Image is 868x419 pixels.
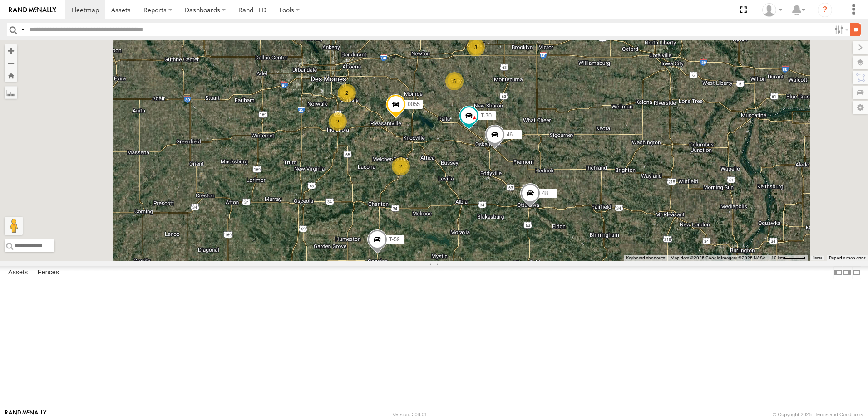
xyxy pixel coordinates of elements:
div: 5 [445,72,464,90]
span: Map data ©2025 Google Imagery ©2025 NASA [671,255,766,260]
img: rand-logo.svg [9,7,56,13]
div: 3 [467,38,485,56]
label: Dock Summary Table to the Left [833,266,843,279]
a: Terms (opens in new tab) [813,256,822,260]
span: 0055 [408,102,420,108]
div: Tim Zylstra [759,3,785,17]
div: Version: 308.01 [393,412,427,417]
i: ? [818,3,832,17]
div: © Copyright 2025 - [773,412,863,417]
span: 48 [542,190,548,197]
button: Zoom in [5,44,17,57]
div: 2 [392,157,410,175]
label: Assets [4,266,32,279]
div: 2 [329,112,347,131]
button: Zoom out [5,57,17,69]
div: 2 [338,84,356,102]
label: Search Filter Options [831,23,850,36]
span: T-59 [389,236,400,243]
label: Map Settings [853,101,868,114]
a: Terms and Conditions [815,412,863,417]
label: Search Query [19,23,26,36]
span: T-70 [481,112,492,119]
label: Dock Summary Table to the Right [843,266,852,279]
a: Report a map error [829,255,865,260]
button: Keyboard shortcuts [626,255,665,261]
button: Map Scale: 10 km per 43 pixels [769,255,808,261]
button: Zoom Home [5,69,17,82]
span: 46 [507,132,513,138]
label: Hide Summary Table [852,266,861,279]
span: 10 km [771,255,784,260]
a: Visit our Website [5,410,47,419]
label: Measure [5,86,17,99]
button: Drag Pegman onto the map to open Street View [5,217,23,235]
label: Fences [33,266,64,279]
